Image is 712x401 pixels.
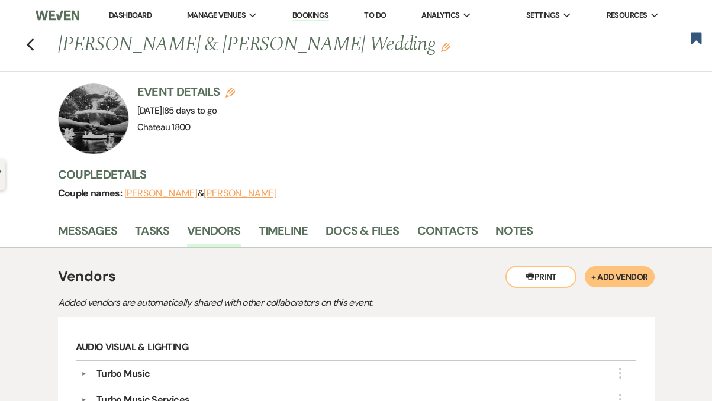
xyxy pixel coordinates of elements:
[187,221,240,247] a: Vendors
[441,41,450,52] button: Edit
[58,295,472,311] p: Added vendors are automatically shared with other collaborators on this event.
[204,189,277,198] button: [PERSON_NAME]
[162,105,217,117] span: |
[417,221,478,247] a: Contacts
[58,166,701,183] h3: Couple Details
[495,221,533,247] a: Notes
[137,105,217,117] span: [DATE]
[124,187,277,199] span: &
[259,221,308,247] a: Timeline
[607,9,647,21] span: Resources
[76,335,637,361] h6: Audio Visual & Lighting
[58,187,124,199] span: Couple names:
[137,121,191,133] span: Chateau 1800
[187,9,246,21] span: Manage Venues
[526,9,560,21] span: Settings
[77,371,91,377] button: ▼
[58,266,655,287] h4: Vendors
[109,10,152,20] a: Dashboard
[58,31,576,59] h1: [PERSON_NAME] & [PERSON_NAME] Wedding
[364,10,386,20] a: To Do
[292,10,329,21] a: Bookings
[505,266,576,288] button: Print
[164,105,217,117] span: 85 days to go
[124,189,198,198] button: [PERSON_NAME]
[585,266,654,287] button: + Add Vendor
[137,83,236,100] h3: Event Details
[58,221,118,247] a: Messages
[96,367,150,381] div: Turbo Music
[36,3,79,28] img: Weven Logo
[326,221,399,247] a: Docs & Files
[135,221,169,247] a: Tasks
[421,9,459,21] span: Analytics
